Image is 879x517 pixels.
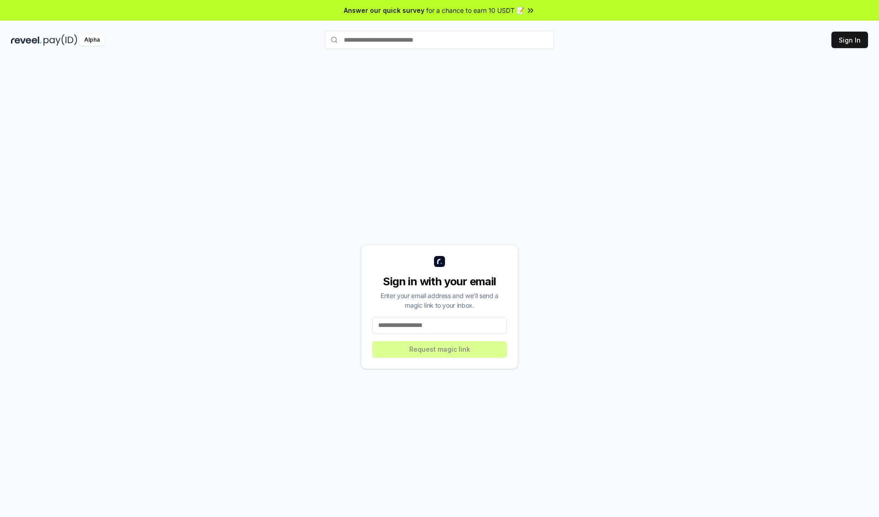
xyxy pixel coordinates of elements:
span: Answer our quick survey [344,5,424,15]
img: logo_small [434,256,445,267]
div: Alpha [79,34,105,46]
img: pay_id [43,34,77,46]
div: Sign in with your email [372,274,507,289]
div: Enter your email address and we’ll send a magic link to your inbox. [372,291,507,310]
img: reveel_dark [11,34,42,46]
span: for a chance to earn 10 USDT 📝 [426,5,524,15]
button: Sign In [831,32,868,48]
